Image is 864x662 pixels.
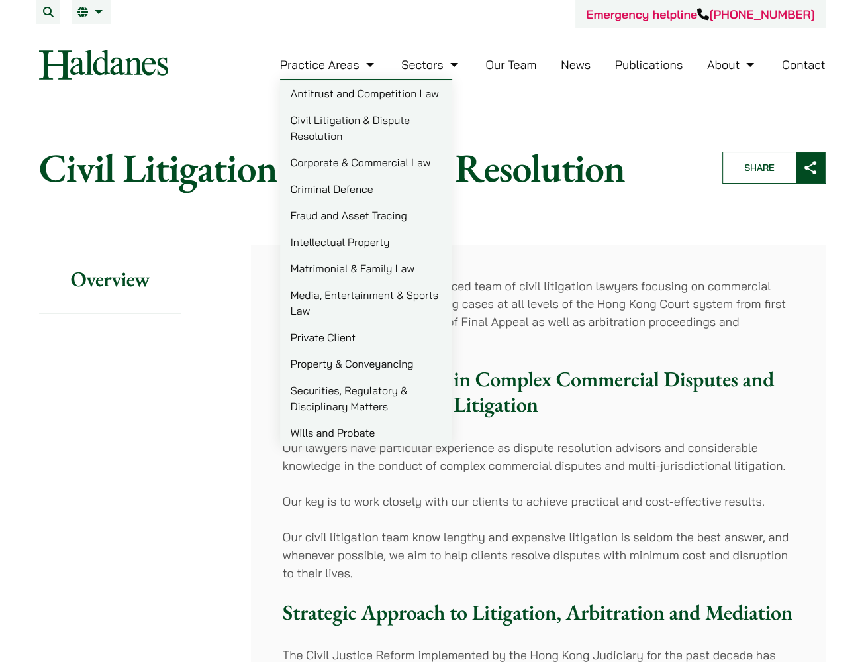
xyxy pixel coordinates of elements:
[280,107,452,149] a: Civil Litigation & Dispute Resolution
[782,57,826,72] a: Contact
[707,57,757,72] a: About
[401,57,461,72] a: Sectors
[283,277,794,349] p: has a highly experienced team of civil litigation lawyers focusing on commercial litigation, capa...
[561,57,591,72] a: News
[615,57,683,72] a: Publications
[39,50,168,80] img: Logo of Haldanes
[280,255,452,282] a: Matrimonial & Family Law
[283,492,794,510] p: Our key is to work closely with our clients to achieve practical and cost-effective results.
[280,351,452,377] a: Property & Conveyancing
[723,152,796,183] span: Share
[280,149,452,176] a: Corporate & Commercial Law
[280,80,452,107] a: Antitrust and Competition Law
[39,144,700,192] h1: Civil Litigation & Dispute Resolution
[280,57,377,72] a: Practice Areas
[283,439,794,474] p: Our lawyers have particular experience as dispute resolution advisors and considerable knowledge ...
[39,245,181,313] h2: Overview
[586,7,814,22] a: Emergency helpline[PHONE_NUMBER]
[280,282,452,324] a: Media, Entertainment & Sports Law
[722,152,826,184] button: Share
[280,229,452,255] a: Intellectual Property
[280,324,452,351] a: Private Client
[283,366,794,417] h3: Highly Experienced in Complex Commercial Disputes and Multi-jurisdictional Litigation
[283,600,794,625] h3: Strategic Approach to Litigation, Arbitration and Mediation
[485,57,536,72] a: Our Team
[283,528,794,582] p: Our civil litigation team know lengthy and expensive litigation is seldom the best answer, and wh...
[77,7,106,17] a: EN
[280,419,452,446] a: Wills and Probate
[280,377,452,419] a: Securities, Regulatory & Disciplinary Matters
[280,176,452,202] a: Criminal Defence
[280,202,452,229] a: Fraud and Asset Tracing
